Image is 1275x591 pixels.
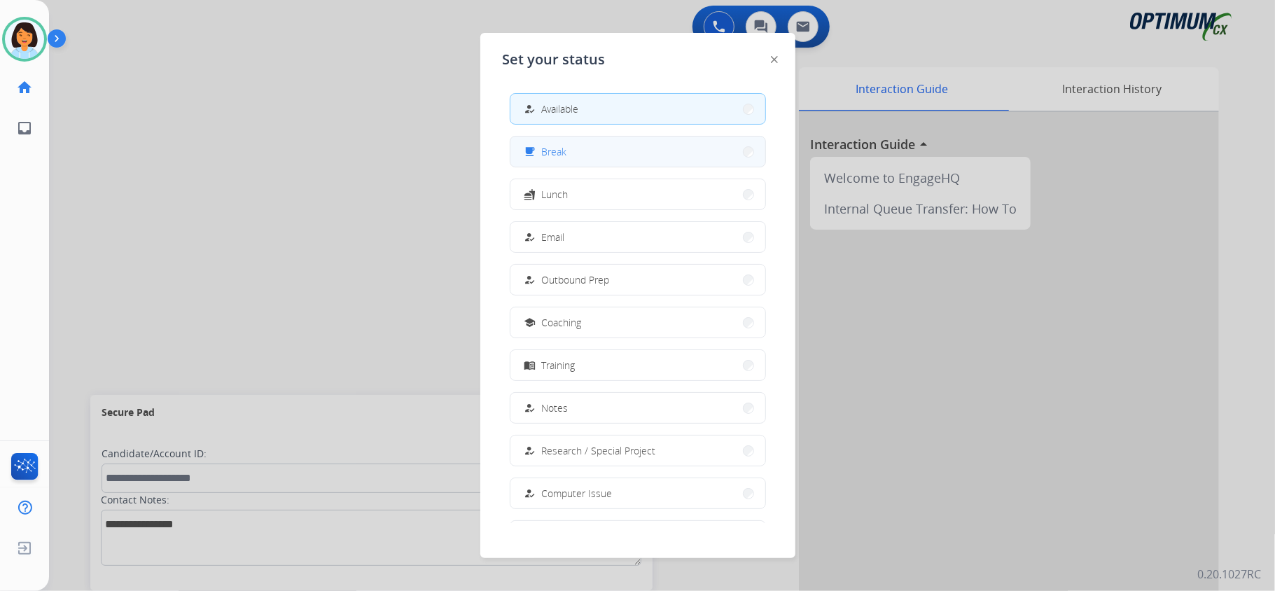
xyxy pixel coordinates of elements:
[510,222,765,252] button: Email
[510,137,765,167] button: Break
[510,94,765,124] button: Available
[542,272,610,287] span: Outbound Prep
[510,307,765,338] button: Coaching
[510,478,765,508] button: Computer Issue
[510,350,765,380] button: Training
[542,102,579,116] span: Available
[542,144,567,159] span: Break
[542,230,565,244] span: Email
[510,179,765,209] button: Lunch
[5,20,44,59] img: avatar
[524,274,536,286] mat-icon: how_to_reg
[16,79,33,96] mat-icon: home
[16,120,33,137] mat-icon: inbox
[524,487,536,499] mat-icon: how_to_reg
[510,521,765,551] button: Internet Issue
[524,445,536,457] mat-icon: how_to_reg
[771,56,778,63] img: close-button
[524,146,536,158] mat-icon: free_breakfast
[510,436,765,466] button: Research / Special Project
[1197,566,1261,583] p: 0.20.1027RC
[542,401,569,415] span: Notes
[524,103,536,115] mat-icon: how_to_reg
[542,187,569,202] span: Lunch
[524,188,536,200] mat-icon: fastfood
[503,50,606,69] span: Set your status
[542,443,656,458] span: Research / Special Project
[524,317,536,328] mat-icon: school
[542,358,576,373] span: Training
[510,393,765,423] button: Notes
[524,359,536,371] mat-icon: menu_book
[510,265,765,295] button: Outbound Prep
[524,402,536,414] mat-icon: how_to_reg
[542,486,613,501] span: Computer Issue
[524,231,536,243] mat-icon: how_to_reg
[542,315,582,330] span: Coaching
